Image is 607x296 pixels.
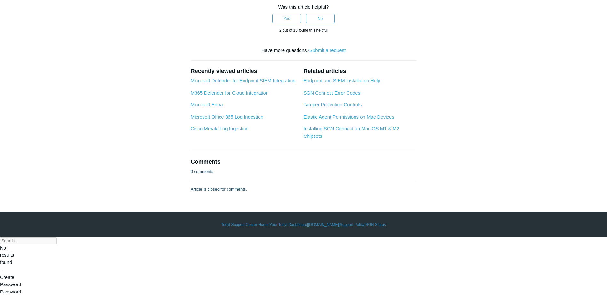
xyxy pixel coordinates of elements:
[191,186,247,193] p: Article is closed for comments.
[303,67,416,76] h2: Related articles
[269,222,307,227] a: Your Todyl Dashboard
[278,4,329,10] span: Was this article helpful?
[366,222,386,227] a: SGN Status
[191,169,213,175] p: 0 comments
[191,67,297,76] h2: Recently viewed articles
[309,47,346,53] a: Submit a request
[340,222,364,227] a: Support Policy
[303,114,394,119] a: Elastic Agent Permissions on Mac Devices
[272,14,301,23] button: This article was helpful
[191,47,417,54] div: Have more questions?
[306,14,335,23] button: This article was not helpful
[191,102,223,107] a: Microsoft Entra
[303,102,362,107] a: Tamper Protection Controls
[191,126,249,131] a: Cisco Meraki Log Ingestion
[191,114,263,119] a: Microsoft Office 365 Log Ingestion
[191,158,417,166] h2: Comments
[191,90,268,95] a: M365 Defender for Cloud Integration
[303,126,399,139] a: Installing SGN Connect on Mac OS M1 & M2 Chipsets
[221,222,268,227] a: Todyl Support Center Home
[118,222,489,227] div: | | | |
[279,28,328,33] span: 2 out of 13 found this helpful
[303,90,360,95] a: SGN Connect Error Codes
[308,222,339,227] a: [DOMAIN_NAME]
[191,78,296,83] a: Microsoft Defender for Endpoint SIEM Integration
[303,78,380,83] a: Endpoint and SIEM Installation Help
